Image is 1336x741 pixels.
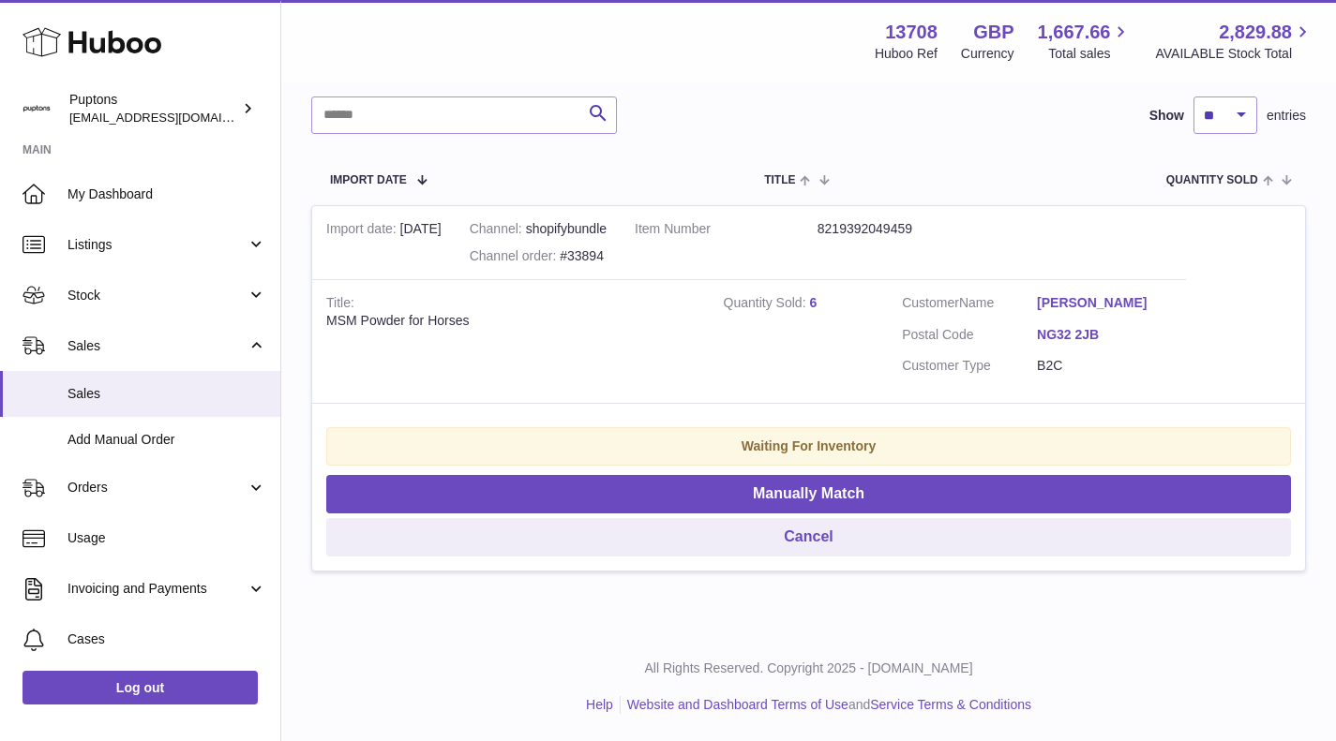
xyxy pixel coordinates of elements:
[68,431,266,449] span: Add Manual Order
[1166,174,1258,186] span: Quantity Sold
[312,206,456,279] td: [DATE]
[973,20,1013,45] strong: GBP
[902,295,959,310] span: Customer
[326,221,400,241] strong: Import date
[68,287,247,304] span: Stock
[68,385,266,403] span: Sales
[885,20,938,45] strong: 13708
[68,236,247,254] span: Listings
[742,438,876,453] strong: Waiting For Inventory
[326,475,1291,513] button: Manually Match
[1155,20,1313,63] a: 2,829.88 AVAILABLE Stock Total
[326,295,354,315] strong: Title
[470,220,607,238] div: shopifybundle
[818,220,1000,238] dd: 8219392049459
[470,221,526,241] strong: Channel
[1267,107,1306,125] span: entries
[1048,45,1132,63] span: Total sales
[621,696,1031,714] li: and
[470,248,561,268] strong: Channel order
[68,529,266,547] span: Usage
[1037,326,1172,344] a: NG32 2JB
[764,174,795,186] span: Title
[68,630,266,648] span: Cases
[1037,357,1172,375] dd: B2C
[68,185,266,203] span: My Dashboard
[330,174,407,186] span: Import date
[326,518,1291,556] button: Cancel
[23,95,51,123] img: hello@puptons.com
[1155,45,1313,63] span: AVAILABLE Stock Total
[902,294,1037,317] dt: Name
[1038,20,1111,45] span: 1,667.66
[69,91,238,126] div: Puptons
[635,220,818,238] dt: Item Number
[586,697,613,712] a: Help
[902,326,1037,348] dt: Postal Code
[724,295,810,315] strong: Quantity Sold
[68,479,247,496] span: Orders
[627,697,848,712] a: Website and Dashboard Terms of Use
[23,671,258,704] a: Log out
[69,110,276,125] span: [EMAIL_ADDRESS][DOMAIN_NAME]
[870,697,1031,712] a: Service Terms & Conditions
[68,337,247,355] span: Sales
[68,580,247,598] span: Invoicing and Payments
[470,247,607,265] div: #33894
[1038,20,1133,63] a: 1,667.66 Total sales
[902,357,1037,375] dt: Customer Type
[875,45,938,63] div: Huboo Ref
[809,295,817,310] a: 6
[1149,107,1184,125] label: Show
[326,312,696,330] div: MSM Powder for Horses
[961,45,1014,63] div: Currency
[1219,20,1292,45] span: 2,829.88
[1037,294,1172,312] a: [PERSON_NAME]
[296,659,1321,677] p: All Rights Reserved. Copyright 2025 - [DOMAIN_NAME]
